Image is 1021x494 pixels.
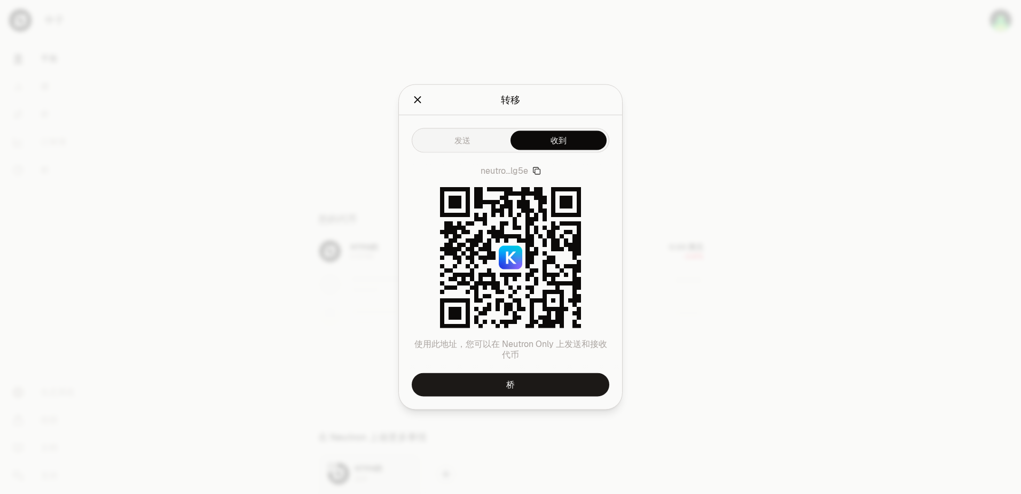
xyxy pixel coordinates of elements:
a: 桥 [412,373,609,397]
button: 收到 [510,131,607,150]
button: 发送 [414,131,510,150]
button: neutro...lg5e [481,166,541,176]
button: 关闭 [412,92,423,107]
p: 使用此地址，您可以在 Neutron Only 上发送和接收代币 [412,339,609,360]
span: neutro...lg5e [481,166,528,176]
div: 转移 [501,92,520,107]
